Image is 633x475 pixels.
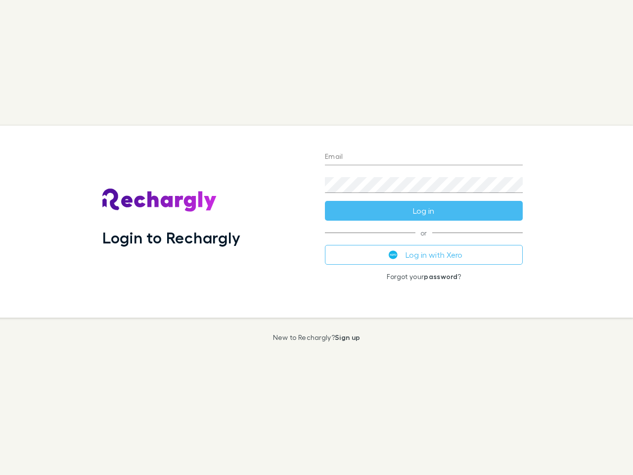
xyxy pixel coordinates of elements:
p: Forgot your ? [325,273,523,281]
button: Log in with Xero [325,245,523,265]
span: or [325,233,523,233]
a: Sign up [335,333,360,341]
p: New to Rechargly? [273,333,361,341]
a: password [424,272,457,281]
img: Rechargly's Logo [102,189,217,212]
img: Xero's logo [389,250,398,259]
button: Log in [325,201,523,221]
h1: Login to Rechargly [102,228,240,247]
